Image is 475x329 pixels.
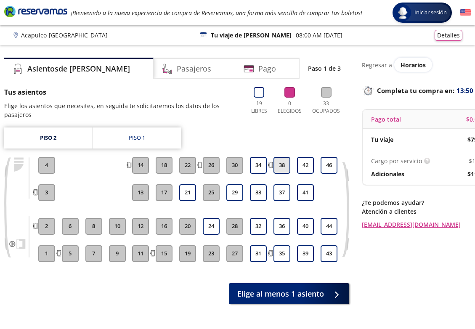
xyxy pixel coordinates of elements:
[156,184,172,201] button: 17
[250,184,267,201] button: 33
[203,157,220,174] button: 26
[27,63,130,74] h4: Asientos de [PERSON_NAME]
[93,127,181,149] a: Piso 1
[273,184,290,201] button: 37
[321,218,337,235] button: 44
[179,184,196,201] button: 21
[179,245,196,262] button: 19
[250,218,267,235] button: 32
[203,245,220,262] button: 23
[129,134,145,142] div: Piso 1
[411,8,450,17] span: Iniciar sesión
[62,245,79,262] button: 5
[109,218,126,235] button: 10
[62,218,79,235] button: 6
[156,245,172,262] button: 15
[38,157,55,174] button: 4
[371,157,422,165] p: Cargo por servicio
[179,218,196,235] button: 20
[85,245,102,262] button: 7
[435,30,462,41] button: Detalles
[308,64,341,73] p: Paso 1 de 3
[250,245,267,262] button: 31
[321,245,337,262] button: 43
[297,157,314,174] button: 42
[38,245,55,262] button: 1
[310,100,343,115] p: 33 Ocupados
[371,135,393,144] p: Tu viaje
[71,9,362,17] em: ¡Bienvenido a la nueva experiencia de compra de Reservamos, una forma más sencilla de comprar tus...
[177,63,211,74] h4: Pasajeros
[4,127,92,149] a: Piso 2
[297,184,314,201] button: 41
[179,157,196,174] button: 22
[456,86,473,96] span: 13:50
[226,218,243,235] button: 28
[4,5,67,18] i: Brand Logo
[371,170,404,178] p: Adicionales
[156,218,172,235] button: 16
[132,184,149,201] button: 13
[248,100,270,115] p: 19 Libres
[21,31,108,40] p: Acapulco - [GEOGRAPHIC_DATA]
[156,157,172,174] button: 18
[132,218,149,235] button: 12
[109,245,126,262] button: 9
[258,63,276,74] h4: Pago
[362,61,392,69] p: Regresar a
[296,31,342,40] p: 08:00 AM [DATE]
[229,283,349,304] button: Elige al menos 1 asiento
[4,101,239,119] p: Elige los asientos que necesites, en seguida te solicitaremos los datos de los pasajeros
[4,5,67,20] a: Brand Logo
[321,157,337,174] button: 46
[273,245,290,262] button: 35
[132,157,149,174] button: 14
[276,100,303,115] p: 0 Elegidos
[297,218,314,235] button: 40
[273,157,290,174] button: 38
[38,218,55,235] button: 2
[211,31,292,40] p: Tu viaje de [PERSON_NAME]
[460,8,471,18] button: English
[401,61,426,69] span: Horarios
[250,157,267,174] button: 34
[226,157,243,174] button: 30
[85,218,102,235] button: 8
[132,245,149,262] button: 11
[38,184,55,201] button: 3
[226,184,243,201] button: 29
[226,245,243,262] button: 27
[371,115,401,124] p: Pago total
[203,184,220,201] button: 25
[237,288,324,300] span: Elige al menos 1 asiento
[203,218,220,235] button: 24
[297,245,314,262] button: 39
[4,87,239,97] p: Tus asientos
[273,218,290,235] button: 36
